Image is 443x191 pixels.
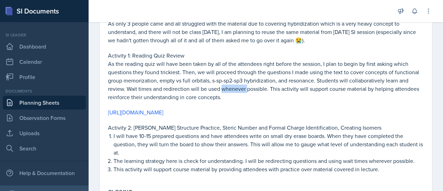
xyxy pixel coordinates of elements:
p: The learning strategy here is check for understanding. I will be redirecting questions and using ... [114,157,424,165]
a: Calendar [3,55,86,69]
div: Help & Documentation [3,166,86,180]
a: [URL][DOMAIN_NAME] [108,108,163,116]
a: Search [3,141,86,155]
p: Activity 1: Reading Quiz Review [108,51,424,60]
p: Activity 2: [PERSON_NAME] Structure Practice, Steric Number and Formal Charge Identification, Cre... [108,123,424,132]
div: Si leader [3,32,86,38]
div: Documents [3,88,86,94]
a: Uploads [3,126,86,140]
a: Observation Forms [3,111,86,125]
p: I will have 10-15 prepared questions and have attendees write on small dry erase boards. When the... [114,132,424,157]
a: Planning Sheets [3,96,86,110]
p: As only 3 people came and all struggled with the material due to covering hybridization which is ... [108,19,424,44]
a: Profile [3,70,86,84]
p: This activity will support course material by providing attendees with practice over material cov... [114,165,424,173]
p: As the reading quiz will have been taken by all of the attendees right before the session, I plan... [108,60,424,101]
a: Dashboard [3,40,86,53]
